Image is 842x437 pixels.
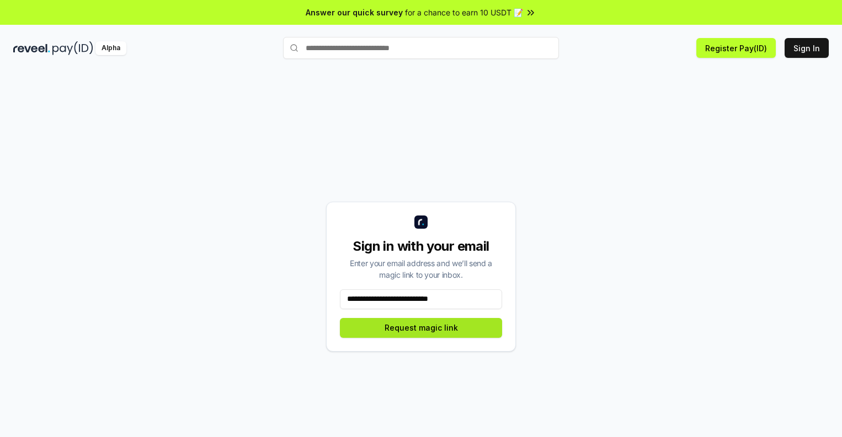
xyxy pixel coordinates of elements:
span: Answer our quick survey [306,7,403,18]
button: Request magic link [340,318,502,338]
button: Sign In [785,38,829,58]
button: Register Pay(ID) [696,38,776,58]
div: Enter your email address and we’ll send a magic link to your inbox. [340,257,502,280]
img: reveel_dark [13,41,50,55]
img: logo_small [414,215,428,229]
img: pay_id [52,41,93,55]
div: Alpha [95,41,126,55]
div: Sign in with your email [340,238,502,255]
span: for a chance to earn 10 USDT 📝 [405,7,523,18]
